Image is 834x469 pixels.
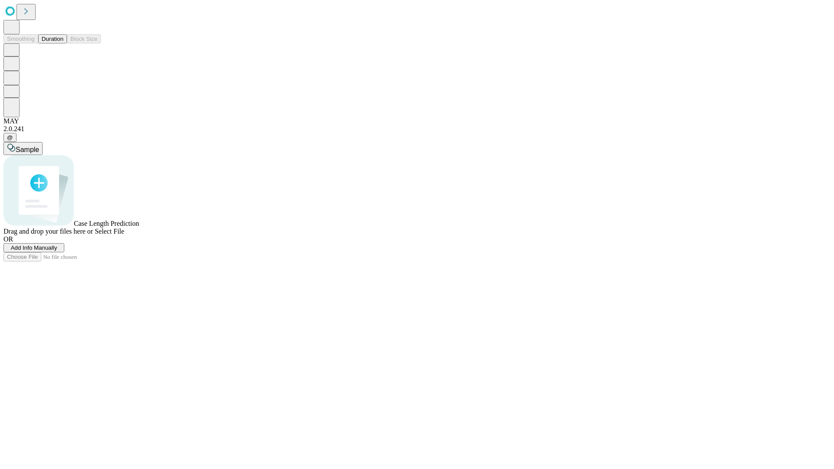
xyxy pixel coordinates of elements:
[3,133,17,142] button: @
[11,244,57,251] span: Add Info Manually
[95,228,124,235] span: Select File
[7,134,13,141] span: @
[67,34,101,43] button: Block Size
[3,243,64,252] button: Add Info Manually
[38,34,67,43] button: Duration
[3,34,38,43] button: Smoothing
[3,117,831,125] div: MAY
[3,228,93,235] span: Drag and drop your files here or
[3,235,13,243] span: OR
[74,220,139,227] span: Case Length Prediction
[3,125,831,133] div: 2.0.241
[3,142,43,155] button: Sample
[16,146,39,153] span: Sample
